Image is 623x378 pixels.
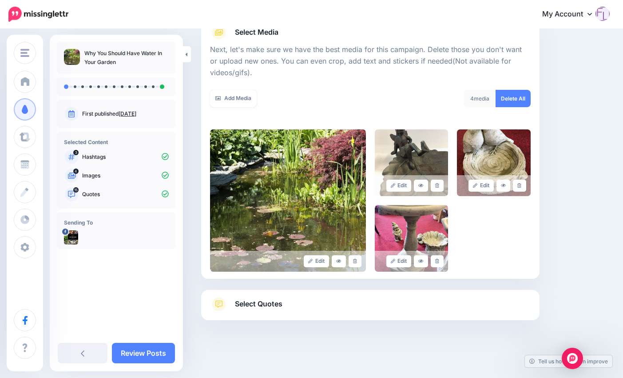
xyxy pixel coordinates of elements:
[8,7,68,22] img: Missinglettr
[235,26,278,38] span: Select Media
[64,219,169,226] h4: Sending To
[119,110,136,117] a: [DATE]
[73,169,79,174] span: 4
[82,153,169,161] p: Hashtags
[82,110,169,118] p: First published
[210,25,531,40] a: Select Media
[82,190,169,198] p: Quotes
[304,255,329,267] a: Edit
[73,187,79,193] span: 15
[20,49,29,57] img: menu.png
[82,172,169,180] p: Images
[73,150,79,155] span: 3
[210,129,366,272] img: 1d77756d73364ad93d86c74b3c704783_large.jpg
[496,90,531,107] a: Delete All
[470,95,474,102] span: 4
[525,355,612,367] a: Tell us how we can improve
[464,90,496,107] div: media
[210,40,531,272] div: Select Media
[64,230,78,245] img: picture-bsa60644.png
[210,90,257,107] a: Add Media
[386,180,412,192] a: Edit
[64,49,80,65] img: 1d77756d73364ad93d86c74b3c704783_thumb.jpg
[210,297,531,320] a: Select Quotes
[64,139,169,145] h4: Selected Content
[375,129,448,196] img: 4d025b0df708056cc1ef18a18ff8187e_large.jpg
[386,255,412,267] a: Edit
[457,129,530,196] img: 3cd0bcfcf8759770cd2c869c7d82d444_large.jpg
[235,298,282,310] span: Select Quotes
[562,348,583,369] div: Open Intercom Messenger
[533,4,610,25] a: My Account
[375,205,448,272] img: 9620d4877b88574c300648e8c33a064c_large.jpg
[468,180,494,192] a: Edit
[84,49,169,67] p: Why You Should Have Water In Your Garden
[210,44,531,79] p: Next, let's make sure we have the best media for this campaign. Delete those you don't want or up...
